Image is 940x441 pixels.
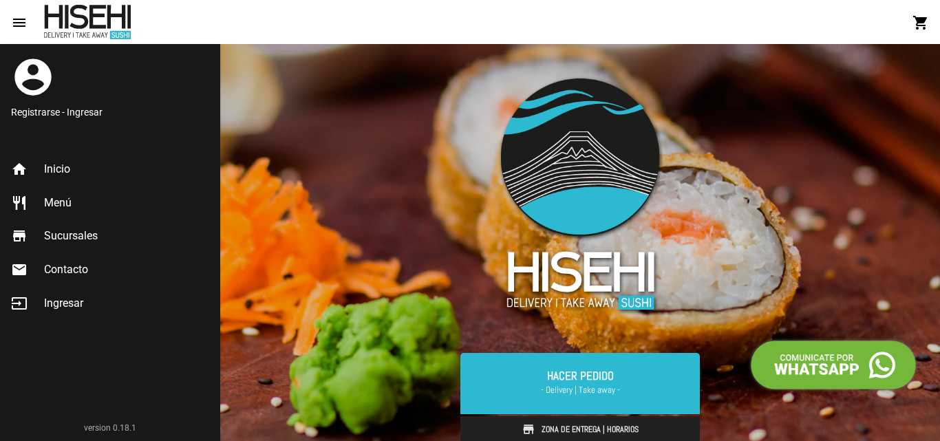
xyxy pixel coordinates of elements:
[11,261,28,278] mat-icon: email
[487,63,674,326] img: logo-slider3.png
[11,195,28,211] mat-icon: restaurant
[11,55,55,99] mat-icon: account_circle
[912,14,929,31] mat-icon: shopping_cart
[11,14,28,31] mat-icon: menu
[44,229,98,243] span: Sucursales
[11,161,28,178] mat-icon: home
[11,295,28,312] mat-icon: input
[11,105,209,119] a: Registrarse - Ingresar
[44,196,72,210] span: Menú
[522,422,535,436] img: store.svg
[460,353,700,413] a: Hacer Pedido
[44,263,88,277] span: Contacto
[44,162,70,176] span: Inicio
[44,297,83,310] span: Ingresar
[747,337,919,393] img: call-whatsapp.png
[477,383,683,397] span: - Delivery | Take away -
[11,228,28,244] mat-icon: store
[11,421,209,435] div: version 0.18.1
